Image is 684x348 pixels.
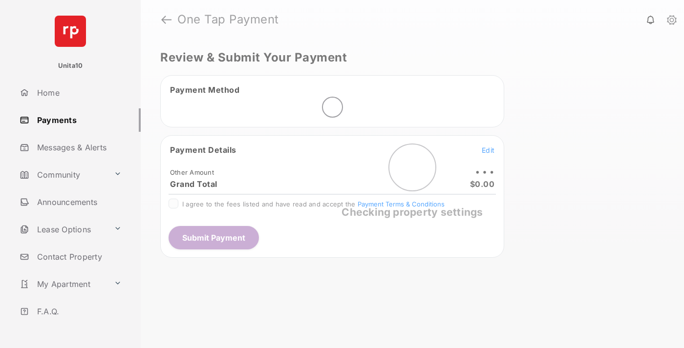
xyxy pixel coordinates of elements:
[16,245,141,268] a: Contact Property
[16,272,110,296] a: My Apartment
[58,61,83,71] p: Unita10
[55,16,86,47] img: svg+xml;base64,PHN2ZyB4bWxucz0iaHR0cDovL3d3dy53My5vcmcvMjAwMC9zdmciIHdpZHRoPSI2NCIgaGVpZ2h0PSI2NC...
[342,206,483,218] span: Checking property settings
[16,136,141,159] a: Messages & Alerts
[16,163,110,186] a: Community
[16,81,141,104] a: Home
[16,218,110,241] a: Lease Options
[16,190,141,214] a: Announcements
[16,300,141,323] a: F.A.Q.
[16,108,141,132] a: Payments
